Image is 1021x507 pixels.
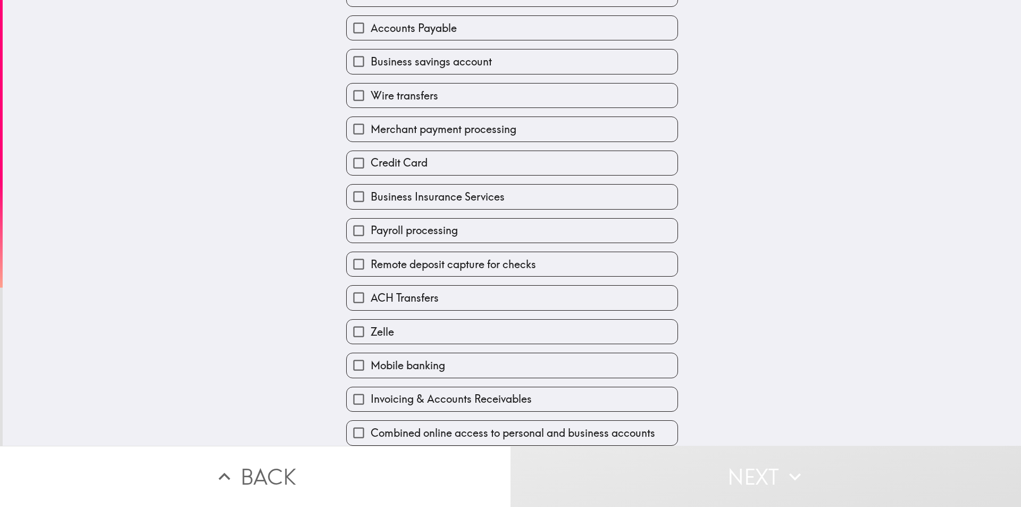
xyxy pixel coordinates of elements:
[347,151,677,175] button: Credit Card
[371,290,439,305] span: ACH Transfers
[371,358,445,373] span: Mobile banking
[347,252,677,276] button: Remote deposit capture for checks
[371,88,438,103] span: Wire transfers
[347,353,677,377] button: Mobile banking
[347,320,677,344] button: Zelle
[347,84,677,107] button: Wire transfers
[347,421,677,445] button: Combined online access to personal and business accounts
[347,286,677,310] button: ACH Transfers
[371,189,505,204] span: Business Insurance Services
[371,392,532,406] span: Invoicing & Accounts Receivables
[371,155,428,170] span: Credit Card
[347,117,677,141] button: Merchant payment processing
[347,16,677,40] button: Accounts Payable
[371,325,394,339] span: Zelle
[371,257,536,272] span: Remote deposit capture for checks
[347,49,677,73] button: Business savings account
[371,54,492,69] span: Business savings account
[347,185,677,209] button: Business Insurance Services
[347,219,677,243] button: Payroll processing
[371,122,516,137] span: Merchant payment processing
[371,21,457,36] span: Accounts Payable
[371,223,458,238] span: Payroll processing
[347,387,677,411] button: Invoicing & Accounts Receivables
[371,426,655,440] span: Combined online access to personal and business accounts
[510,446,1021,507] button: Next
